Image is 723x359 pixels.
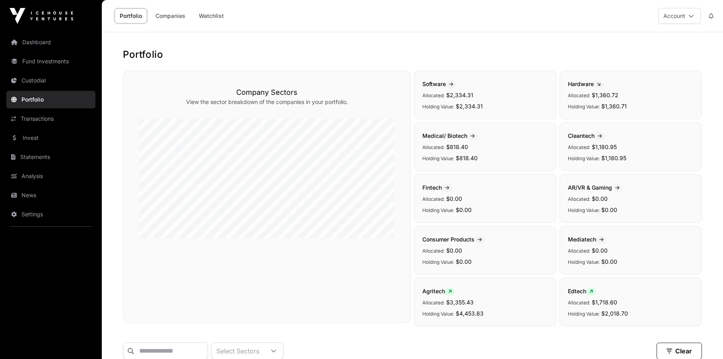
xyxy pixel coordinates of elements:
span: Allocated: [422,92,445,98]
a: Watchlist [194,8,229,24]
span: Hardware [568,80,604,87]
span: Mediatech [568,236,607,243]
span: $0.00 [592,195,608,202]
span: Medical/ Biotech [422,132,478,139]
span: Allocated: [422,300,445,306]
span: $0.00 [601,206,617,213]
a: Transactions [6,110,95,128]
span: $0.00 [446,195,462,202]
span: Allocated: [422,248,445,254]
span: $2,018.70 [601,310,628,317]
h3: Company Sectors [139,87,395,98]
span: Allocated: [568,300,590,306]
span: Allocated: [422,196,445,202]
span: Edtech [568,288,596,294]
span: Holding Value: [568,104,600,110]
span: Allocated: [568,144,590,150]
a: Settings [6,206,95,223]
span: $0.00 [456,206,472,213]
span: Allocated: [422,144,445,150]
img: Icehouse Ventures Logo [10,8,73,24]
span: $0.00 [446,247,462,254]
span: $1,180.95 [601,155,626,161]
div: Select Sectors [212,343,264,359]
span: $818.40 [456,155,478,161]
p: View the sector breakdown of the companies in your portfolio. [139,98,395,106]
a: Invest [6,129,95,147]
button: Account [658,8,701,24]
span: Software [422,80,457,87]
span: $2,334.31 [456,103,483,110]
span: Holding Value: [568,155,600,161]
a: Dashboard [6,33,95,51]
span: Holding Value: [422,155,454,161]
span: Agritech [422,288,455,294]
span: Holding Value: [422,207,454,213]
span: $1,718.60 [592,299,617,306]
iframe: Chat Widget [683,321,723,359]
a: Statements [6,148,95,166]
span: Consumer Products [422,236,485,243]
span: $1,360.71 [601,103,627,110]
span: Allocated: [568,92,590,98]
a: Analysis [6,167,95,185]
a: Custodial [6,72,95,89]
span: Holding Value: [422,104,454,110]
a: Portfolio [115,8,147,24]
span: $3,355.43 [446,299,474,306]
span: Holding Value: [568,311,600,317]
span: $0.00 [592,247,608,254]
span: Cleantech [568,132,605,139]
span: $1,180.95 [592,143,617,150]
span: $818.40 [446,143,468,150]
span: Holding Value: [568,207,600,213]
span: $0.00 [456,258,472,265]
span: $2,334.31 [446,92,473,98]
a: Portfolio [6,91,95,108]
span: Allocated: [568,196,590,202]
span: Fintech [422,184,453,191]
span: Holding Value: [422,259,454,265]
span: Allocated: [568,248,590,254]
a: News [6,186,95,204]
span: Holding Value: [568,259,600,265]
span: AR/VR & Gaming [568,184,623,191]
h1: Portfolio [123,48,702,61]
span: $1,360.72 [592,92,618,98]
span: Holding Value: [422,311,454,317]
a: Fund Investments [6,53,95,70]
span: $4,453.83 [456,310,484,317]
span: $0.00 [601,258,617,265]
a: Companies [150,8,190,24]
